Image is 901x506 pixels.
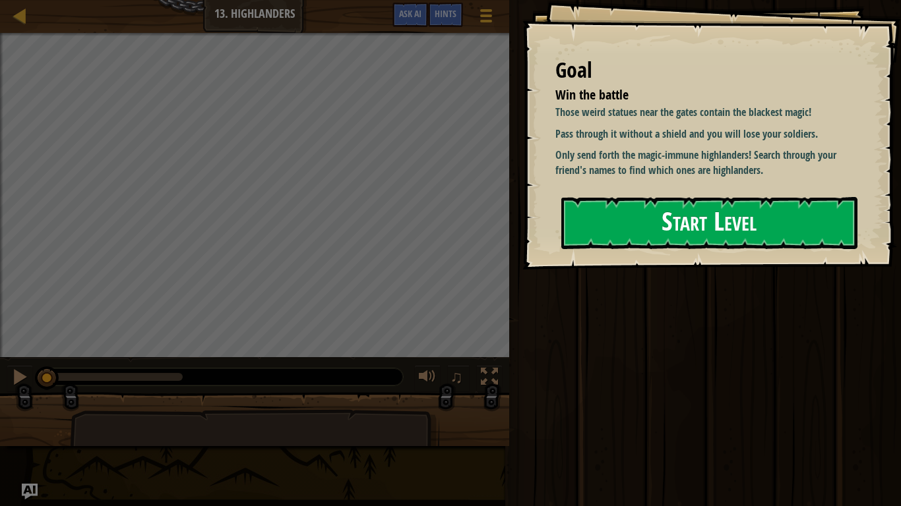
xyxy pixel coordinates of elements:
[555,55,855,86] div: Goal
[555,126,855,142] p: Pass through it without a shield and you will lose your soldiers.
[476,365,503,392] button: Toggle fullscreen
[435,7,456,20] span: Hints
[470,3,503,34] button: Show game menu
[539,86,852,105] li: Win the battle
[392,3,428,27] button: Ask AI
[22,484,38,499] button: Ask AI
[414,365,441,392] button: Adjust volume
[561,197,857,249] button: Start Level
[555,105,855,120] p: Those weird statues near the gates contain the blackest magic!
[450,367,463,387] span: ♫
[555,148,855,178] p: Only send forth the magic-immune highlanders! Search through your friend's names to find which on...
[7,365,33,392] button: Ctrl + P: Pause
[399,7,421,20] span: Ask AI
[555,86,629,103] span: Win the battle
[447,365,470,392] button: ♫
